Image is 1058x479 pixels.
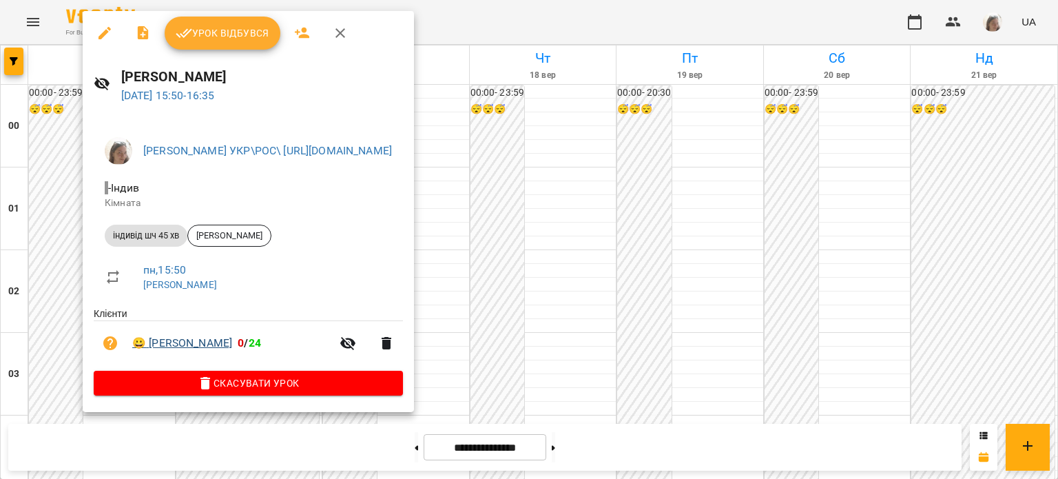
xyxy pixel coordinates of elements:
a: пн , 15:50 [143,263,186,276]
p: Кімната [105,196,392,210]
span: Урок відбувся [176,25,269,41]
h6: [PERSON_NAME] [121,66,403,88]
span: [PERSON_NAME] [188,230,271,242]
span: - Індив [105,181,142,194]
span: 24 [249,336,261,349]
ul: Клієнти [94,307,403,371]
button: Урок відбувся [165,17,280,50]
button: Скасувати Урок [94,371,403,396]
button: Візит ще не сплачено. Додати оплату? [94,327,127,360]
a: [PERSON_NAME] [143,279,217,290]
a: [PERSON_NAME] УКР\РОС\ [URL][DOMAIN_NAME] [143,144,392,157]
img: 4795d6aa07af88b41cce17a01eea78aa.jpg [105,137,132,165]
a: [DATE] 15:50-16:35 [121,89,215,102]
span: 0 [238,336,244,349]
a: 😀 [PERSON_NAME] [132,335,232,351]
div: [PERSON_NAME] [187,225,271,247]
span: індивід шч 45 хв [105,230,187,242]
b: / [238,336,261,349]
span: Скасувати Урок [105,375,392,391]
